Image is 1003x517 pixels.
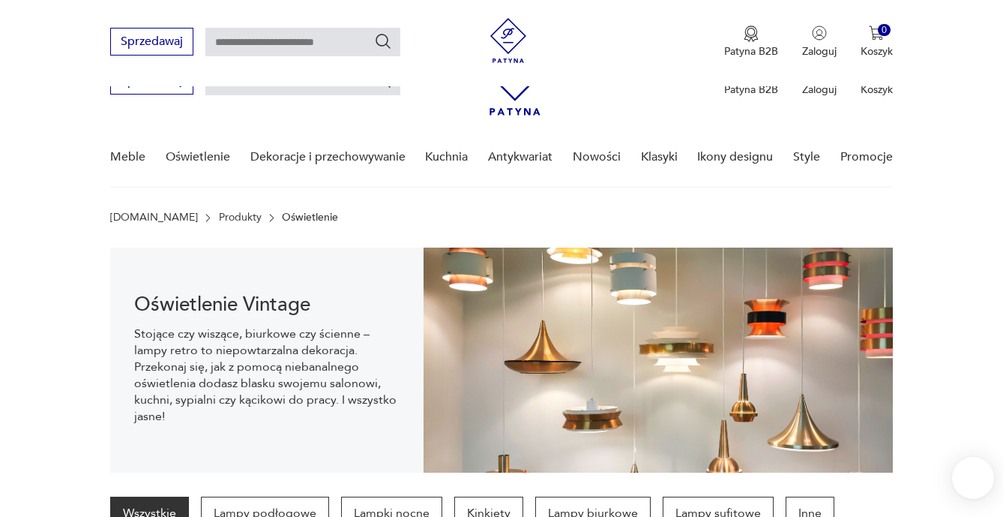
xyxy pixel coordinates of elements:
img: Ikona medalu [744,26,759,42]
img: Oświetlenie [424,248,893,473]
a: Klasyki [641,128,678,186]
p: Koszyk [861,44,893,59]
p: Stojące czy wiszące, biurkowe czy ścienne – lampy retro to niepowtarzalna dekoracja. Przekonaj si... [134,326,399,425]
a: Nowości [573,128,621,186]
div: 0 [878,24,891,37]
a: Style [793,128,820,186]
a: Sprzedawaj [110,77,193,87]
a: Promocje [840,128,893,186]
p: Patyna B2B [724,83,778,97]
img: Ikonka użytkownika [812,26,827,41]
button: Patyna B2B [724,26,778,59]
iframe: Smartsupp widget button [952,457,994,499]
p: Oświetlenie [282,212,338,224]
p: Zaloguj [802,44,837,59]
a: Dekoracje i przechowywanie [250,128,406,186]
img: Patyna - sklep z meblami i dekoracjami vintage [486,18,531,63]
p: Koszyk [861,83,893,97]
button: Sprzedawaj [110,28,193,56]
a: Meble [110,128,145,186]
button: Szukaj [374,32,392,50]
button: 0Koszyk [861,26,893,59]
a: Ikony designu [697,128,773,186]
a: Produkty [219,212,262,224]
a: [DOMAIN_NAME] [110,212,198,224]
button: Zaloguj [802,26,837,59]
a: Sprzedawaj [110,38,193,48]
a: Antykwariat [488,128,552,186]
p: Zaloguj [802,83,837,97]
p: Patyna B2B [724,44,778,59]
a: Oświetlenie [166,128,230,186]
a: Kuchnia [425,128,468,186]
h1: Oświetlenie Vintage [134,296,399,314]
img: Ikona koszyka [869,26,884,41]
a: Ikona medaluPatyna B2B [724,26,778,59]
